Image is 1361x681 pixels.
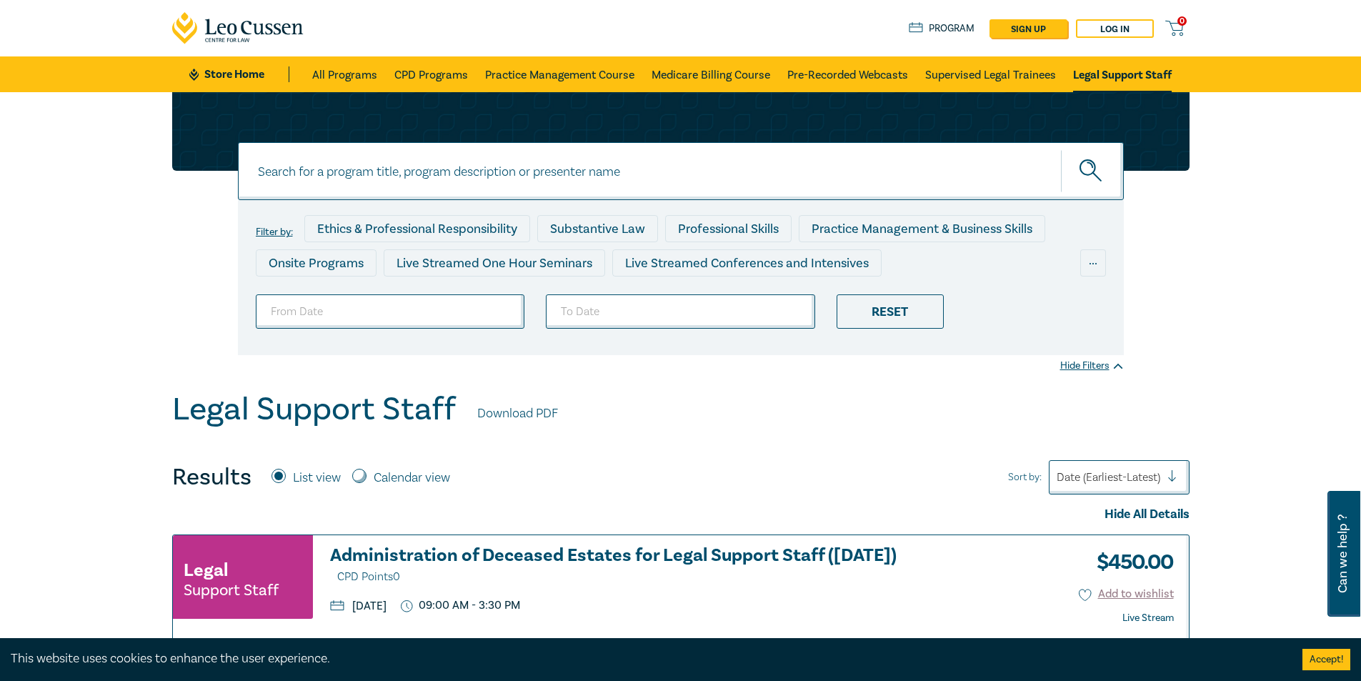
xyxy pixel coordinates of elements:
p: [DATE] [330,600,387,612]
small: Support Staff [184,583,279,597]
a: CPD Programs [394,56,468,92]
label: Filter by: [256,227,293,238]
input: To Date [546,294,815,329]
span: Sort by: [1008,469,1042,485]
a: Practice Management Course [485,56,634,92]
div: Onsite Programs [256,249,377,277]
a: Log in [1076,19,1154,38]
p: 09:00 AM - 3:30 PM [401,599,521,612]
a: Supervised Legal Trainees [925,56,1056,92]
a: Store Home [189,66,289,82]
a: Program [909,21,975,36]
input: From Date [256,294,525,329]
h4: Results [172,463,251,492]
button: Accept cookies [1302,649,1350,670]
a: Pre-Recorded Webcasts [787,56,908,92]
h3: $ 450.00 [1086,546,1174,579]
span: CPD Points 0 [337,570,400,584]
div: Reset [837,294,944,329]
div: ... [1080,249,1106,277]
div: National Programs [824,284,956,311]
span: Can we help ? [1336,499,1350,608]
label: List view [293,469,341,487]
div: Practice Management & Business Skills [799,215,1045,242]
input: Sort by [1057,469,1060,485]
a: Legal Support Staff [1073,56,1172,92]
div: Ethics & Professional Responsibility [304,215,530,242]
a: sign up [989,19,1067,38]
div: Hide Filters [1060,359,1124,373]
a: All Programs [312,56,377,92]
div: Live Streamed One Hour Seminars [384,249,605,277]
a: Medicare Billing Course [652,56,770,92]
a: Download PDF [477,404,558,423]
button: Add to wishlist [1079,586,1174,602]
div: Live Streamed Practical Workshops [256,284,482,311]
h3: Legal [184,557,228,583]
span: 0 [1177,16,1187,26]
h3: Administration of Deceased Estates for Legal Support Staff ([DATE]) [330,546,917,587]
div: Hide All Details [172,505,1190,524]
input: Search for a program title, program description or presenter name [238,142,1124,200]
label: Calendar view [374,469,450,487]
h1: Legal Support Staff [172,391,456,428]
div: This website uses cookies to enhance the user experience. [11,650,1281,668]
div: Pre-Recorded Webcasts [489,284,654,311]
a: Administration of Deceased Estates for Legal Support Staff ([DATE]) CPD Points0 [330,546,917,587]
div: 10 CPD Point Packages [661,284,817,311]
div: Substantive Law [537,215,658,242]
div: Live Streamed Conferences and Intensives [612,249,882,277]
div: Professional Skills [665,215,792,242]
strong: Live Stream [1122,612,1174,625]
